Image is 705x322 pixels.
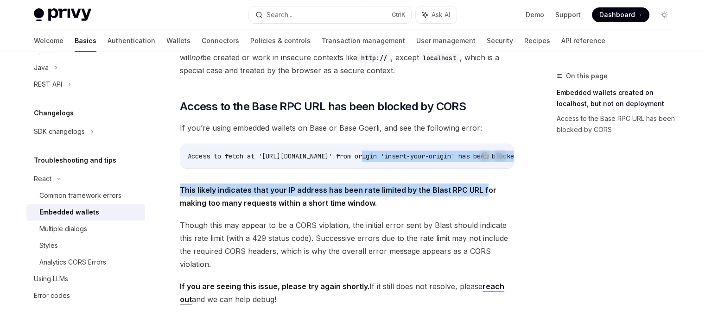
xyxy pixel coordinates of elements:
[566,70,608,82] span: On this page
[39,190,121,201] div: Common framework errors
[188,152,584,160] span: Access to fetch at '[URL][DOMAIN_NAME]' from origin 'insert-your-origin' has been blocked by CORS...
[526,10,544,19] a: Demo
[267,9,292,20] div: Search...
[34,79,62,90] div: REST API
[322,30,405,52] a: Transaction management
[180,282,369,291] strong: If you are seeing this issue, please try again shortly.
[419,53,460,63] code: localhost
[26,271,145,287] a: Using LLMs
[357,53,391,63] code: http://
[524,30,550,52] a: Recipes
[392,11,406,19] span: Ctrl K
[180,185,496,208] strong: This likely indicates that your IP address has been rate limited by the Blast RPC URL for making ...
[479,150,491,162] button: Copy the contents from the code block
[180,99,466,114] span: Access to the Base RPC URL has been blocked by CORS
[191,53,202,62] em: not
[34,30,64,52] a: Welcome
[494,150,506,162] button: Ask AI
[26,254,145,271] a: Analytics CORS Errors
[39,207,99,218] div: Embedded wallets
[202,30,239,52] a: Connectors
[34,107,74,119] h5: Changelogs
[557,85,679,111] a: Embedded wallets created on localhost, but not on deployment
[657,7,672,22] button: Toggle dark mode
[180,38,514,77] span: Embedded wallets will be created or work in insecure contexts like , except , which is a special ...
[34,126,85,137] div: SDK changelogs
[592,7,649,22] a: Dashboard
[34,173,51,184] div: React
[180,280,514,306] span: If it still does not resolve, please and we can help debug!
[432,10,450,19] span: Ask AI
[249,6,411,23] button: Search...CtrlK
[166,30,191,52] a: Wallets
[34,273,68,284] div: Using LLMs
[26,221,145,237] a: Multiple dialogs
[34,155,116,166] h5: Troubleshooting and tips
[26,187,145,204] a: Common framework errors
[599,10,635,19] span: Dashboard
[34,8,91,21] img: light logo
[26,237,145,254] a: Styles
[75,30,96,52] a: Basics
[34,62,49,73] div: Java
[39,240,58,251] div: Styles
[555,10,581,19] a: Support
[487,30,513,52] a: Security
[34,290,70,301] div: Error codes
[26,287,145,304] a: Error codes
[561,30,605,52] a: API reference
[557,111,679,137] a: Access to the Base RPC URL has been blocked by CORS
[39,257,106,268] div: Analytics CORS Errors
[180,121,514,134] span: If you’re using embedded wallets on Base or Base Goerli, and see the following error:
[108,30,155,52] a: Authentication
[39,223,87,234] div: Multiple dialogs
[180,219,514,271] span: Though this may appear to be a CORS violation, the initial error sent by Blast should indicate th...
[250,30,311,52] a: Policies & controls
[416,6,457,23] button: Ask AI
[26,204,145,221] a: Embedded wallets
[416,30,476,52] a: User management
